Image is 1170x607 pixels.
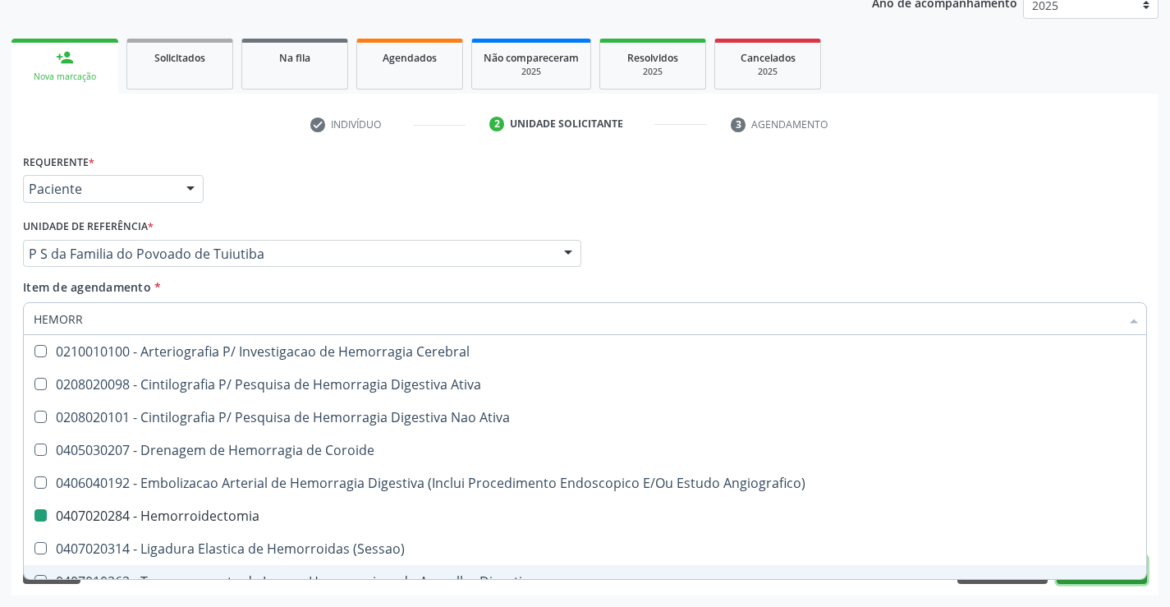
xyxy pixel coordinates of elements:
span: Resolvidos [627,51,678,65]
div: 2025 [484,66,579,78]
div: 2025 [612,66,694,78]
div: 2 [489,117,504,131]
div: person_add [56,48,74,67]
label: Unidade de referência [23,214,154,240]
div: 0210010100 - Arteriografia P/ Investigacao de Hemorragia Cerebral [34,345,1136,358]
input: Buscar por procedimentos [34,302,1120,335]
div: 0208020101 - Cintilografia P/ Pesquisa de Hemorragia Digestiva Nao Ativa [34,411,1136,424]
div: 2025 [727,66,809,78]
span: Solicitados [154,51,205,65]
label: Requerente [23,149,94,175]
span: Cancelados [741,51,796,65]
div: 0407020284 - Hemorroidectomia [34,509,1136,522]
span: Agendados [383,51,437,65]
span: Paciente [29,181,170,197]
span: Item de agendamento [23,279,151,295]
div: 0208020098 - Cintilografia P/ Pesquisa de Hemorragia Digestiva Ativa [34,378,1136,391]
span: P S da Familia do Povoado de Tuiutiba [29,246,548,262]
div: 0407010262 - Tamponamento de Lesoes Hemorragicas do Aparelho Digestivo [34,575,1136,588]
div: Unidade solicitante [510,117,623,131]
span: Não compareceram [484,51,579,65]
div: Nova marcação [23,71,107,83]
div: 0406040192 - Embolizacao Arterial de Hemorragia Digestiva (Inclui Procedimento Endoscopico E/Ou E... [34,476,1136,490]
div: 0407020314 - Ligadura Elastica de Hemorroidas (Sessao) [34,542,1136,555]
div: 0405030207 - Drenagem de Hemorragia de Coroide [34,444,1136,457]
span: Na fila [279,51,310,65]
